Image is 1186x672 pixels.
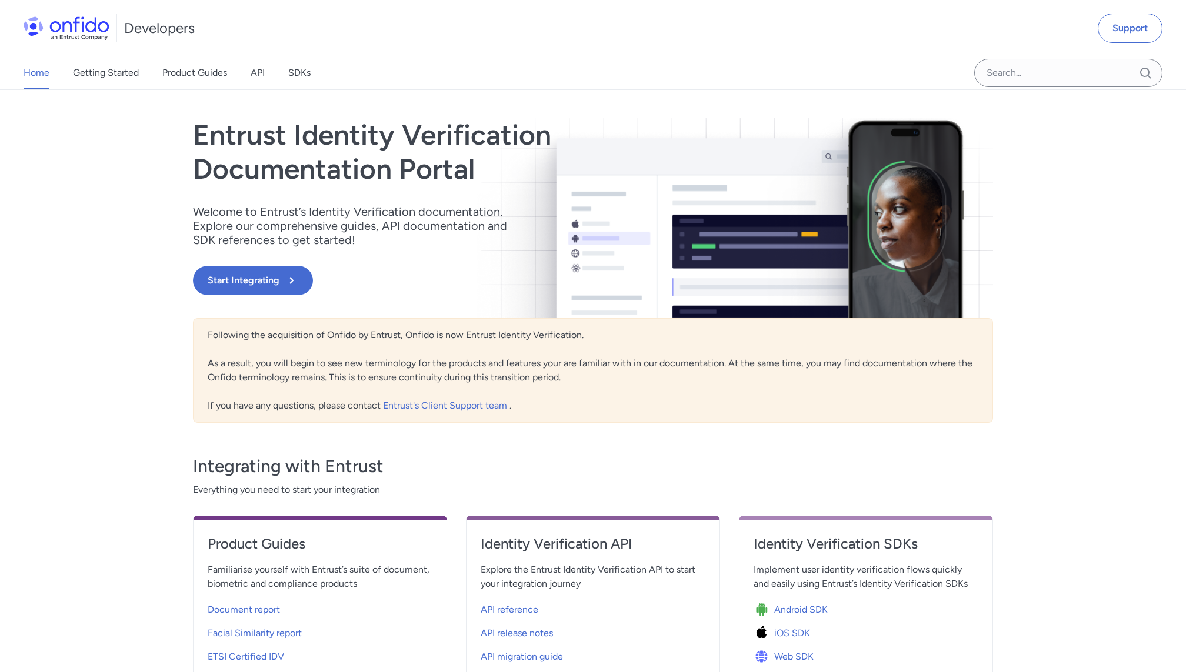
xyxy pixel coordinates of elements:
[1098,14,1162,43] a: Support
[774,650,814,664] span: Web SDK
[481,650,563,664] span: API migration guide
[974,59,1162,87] input: Onfido search input field
[73,56,139,89] a: Getting Started
[193,205,522,247] p: Welcome to Entrust’s Identity Verification documentation. Explore our comprehensive guides, API d...
[754,601,774,618] img: Icon Android SDK
[754,596,978,619] a: Icon Android SDKAndroid SDK
[193,454,993,478] h3: Integrating with Entrust
[774,626,810,640] span: iOS SDK
[754,534,978,563] a: Identity Verification SDKs
[208,619,432,643] a: Facial Similarity report
[754,534,978,553] h4: Identity Verification SDKs
[481,603,538,617] span: API reference
[481,563,705,591] span: Explore the Entrust Identity Verification API to start your integration journey
[193,318,993,423] div: Following the acquisition of Onfido by Entrust, Onfido is now Entrust Identity Verification. As a...
[124,19,195,38] h1: Developers
[288,56,311,89] a: SDKs
[481,626,553,640] span: API release notes
[208,534,432,553] h4: Product Guides
[193,266,753,295] a: Start Integrating
[162,56,227,89] a: Product Guides
[208,596,432,619] a: Document report
[251,56,265,89] a: API
[754,619,978,643] a: Icon iOS SDKiOS SDK
[24,16,109,40] img: Onfido Logo
[754,625,774,641] img: Icon iOS SDK
[193,118,753,186] h1: Entrust Identity Verification Documentation Portal
[208,563,432,591] span: Familiarise yourself with Entrust’s suite of document, biometric and compliance products
[481,596,705,619] a: API reference
[481,643,705,666] a: API migration guide
[754,563,978,591] span: Implement user identity verification flows quickly and easily using Entrust’s Identity Verificati...
[754,648,774,665] img: Icon Web SDK
[774,603,828,617] span: Android SDK
[193,483,993,497] span: Everything you need to start your integration
[383,400,509,411] a: Entrust's Client Support team
[208,603,280,617] span: Document report
[24,56,49,89] a: Home
[754,643,978,666] a: Icon Web SDKWeb SDK
[481,534,705,563] a: Identity Verification API
[208,626,302,640] span: Facial Similarity report
[208,643,432,666] a: ETSI Certified IDV
[193,266,313,295] button: Start Integrating
[481,619,705,643] a: API release notes
[208,650,284,664] span: ETSI Certified IDV
[208,534,432,563] a: Product Guides
[481,534,705,553] h4: Identity Verification API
